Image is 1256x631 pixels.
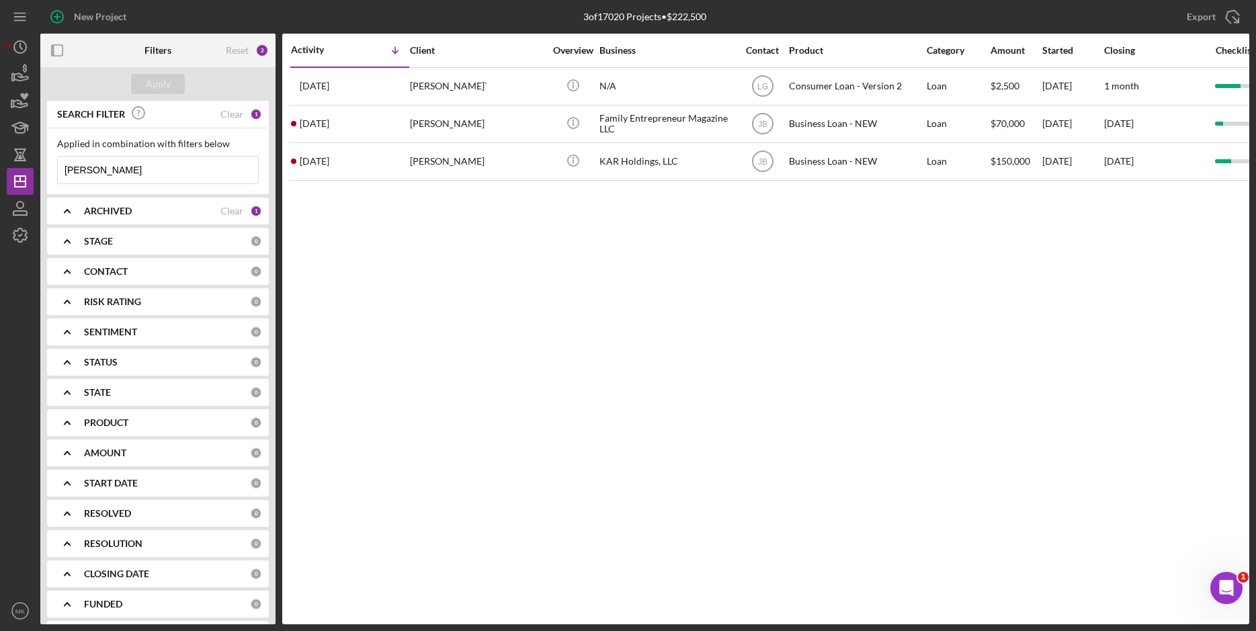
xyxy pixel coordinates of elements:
[40,3,140,30] button: New Project
[410,45,544,56] div: Client
[250,296,262,308] div: 0
[250,265,262,278] div: 0
[84,508,131,519] b: RESOLVED
[131,74,185,94] button: Apply
[300,118,329,129] time: 2025-07-01 00:17
[250,507,262,519] div: 0
[84,327,137,337] b: SENTIMENT
[220,109,243,120] div: Clear
[84,236,113,247] b: STAGE
[84,417,128,428] b: PRODUCT
[599,106,734,142] div: Family Entrepreneur Magazine LLC
[84,538,142,549] b: RESOLUTION
[1042,45,1103,56] div: Started
[250,568,262,580] div: 0
[255,44,269,57] div: 2
[250,356,262,368] div: 0
[927,144,989,179] div: Loan
[84,599,122,609] b: FUNDED
[927,69,989,104] div: Loan
[599,69,734,104] div: N/A
[250,598,262,610] div: 0
[250,477,262,489] div: 0
[1187,3,1216,30] div: Export
[15,607,26,615] text: MK
[757,157,767,167] text: JB
[146,74,171,94] div: Apply
[84,387,111,398] b: STATE
[991,45,1041,56] div: Amount
[250,417,262,429] div: 0
[74,3,126,30] div: New Project
[410,69,544,104] div: [PERSON_NAME]`
[144,45,171,56] b: Filters
[250,326,262,338] div: 0
[1104,155,1134,167] time: [DATE]
[757,82,767,91] text: LG
[250,538,262,550] div: 0
[583,11,706,22] div: 3 of 17020 Projects • $222,500
[927,45,989,56] div: Category
[1042,69,1103,104] div: [DATE]
[250,386,262,398] div: 0
[757,120,767,129] text: JB
[599,45,734,56] div: Business
[250,447,262,459] div: 0
[1173,3,1249,30] button: Export
[84,266,128,277] b: CONTACT
[84,478,138,489] b: START DATE
[1042,144,1103,179] div: [DATE]
[57,109,125,120] b: SEARCH FILTER
[250,108,262,120] div: 1
[1238,572,1249,583] span: 1
[991,69,1041,104] div: $2,500
[410,144,544,179] div: [PERSON_NAME]
[991,106,1041,142] div: $70,000
[927,106,989,142] div: Loan
[737,45,788,56] div: Contact
[599,144,734,179] div: KAR Holdings, LLC
[300,81,329,91] time: 2025-07-30 18:16
[84,357,118,368] b: STATUS
[291,44,350,55] div: Activity
[57,138,259,149] div: Applied in combination with filters below
[1042,106,1103,142] div: [DATE]
[789,45,923,56] div: Product
[84,448,126,458] b: AMOUNT
[548,45,598,56] div: Overview
[7,597,34,624] button: MK
[84,569,149,579] b: CLOSING DATE
[220,206,243,216] div: Clear
[789,69,923,104] div: Consumer Loan - Version 2
[250,205,262,217] div: 1
[84,206,132,216] b: ARCHIVED
[789,106,923,142] div: Business Loan - NEW
[1210,572,1243,604] iframe: Intercom live chat
[84,296,141,307] b: RISK RATING
[991,144,1041,179] div: $150,000
[410,106,544,142] div: [PERSON_NAME]
[1104,118,1134,129] time: [DATE]
[1104,80,1139,91] time: 1 month
[1104,45,1205,56] div: Closing
[300,156,329,167] time: 2024-12-18 21:55
[226,45,249,56] div: Reset
[250,235,262,247] div: 0
[789,144,923,179] div: Business Loan - NEW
